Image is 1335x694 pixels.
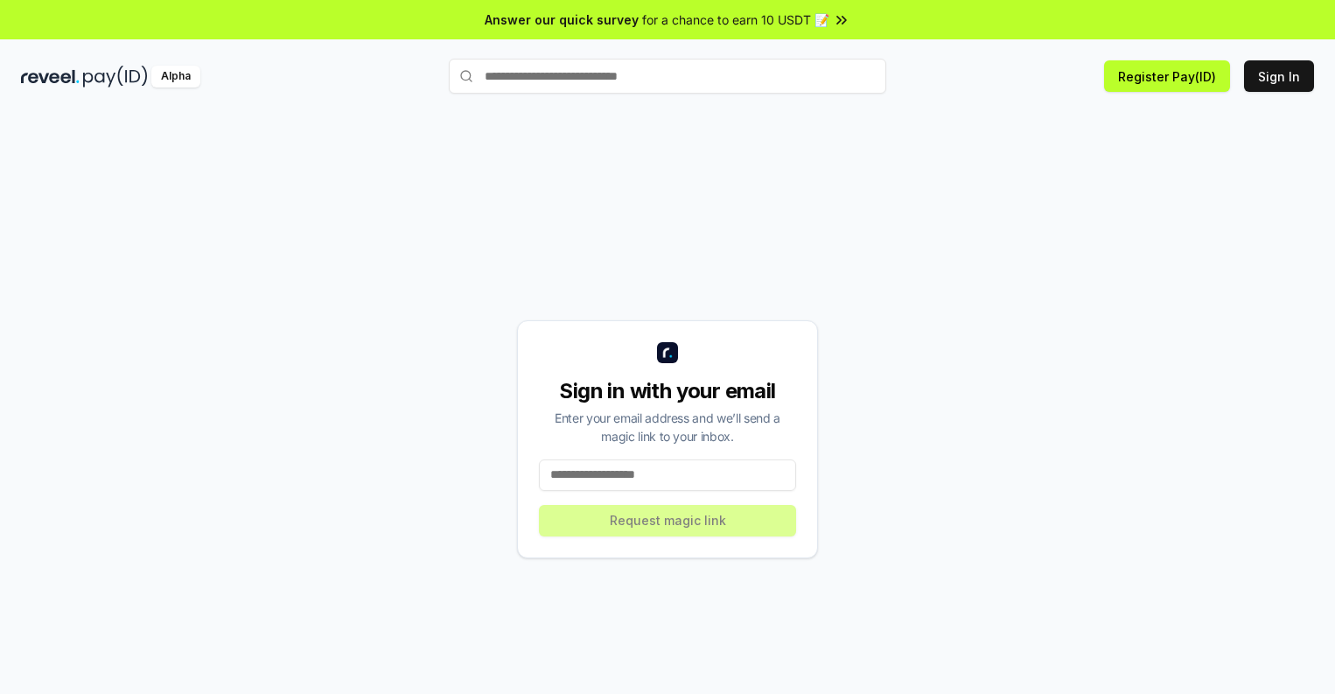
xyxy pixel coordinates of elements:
button: Sign In [1244,60,1314,92]
img: reveel_dark [21,66,80,88]
div: Sign in with your email [539,377,796,405]
div: Enter your email address and we’ll send a magic link to your inbox. [539,409,796,445]
img: logo_small [657,342,678,363]
button: Register Pay(ID) [1104,60,1230,92]
span: Answer our quick survey [485,11,639,29]
img: pay_id [83,66,148,88]
div: Alpha [151,66,200,88]
span: for a chance to earn 10 USDT 📝 [642,11,829,29]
